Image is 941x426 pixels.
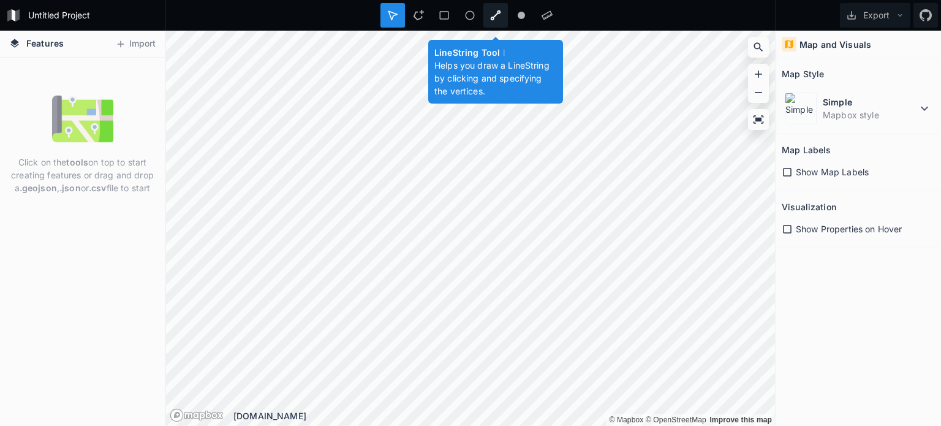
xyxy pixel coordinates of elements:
[59,183,81,193] strong: .json
[796,223,902,235] span: Show Properties on Hover
[782,197,836,216] h2: Visualization
[9,156,156,194] p: Click on the on top to start creating features or drag and drop a , or file to start
[709,416,772,424] a: Map feedback
[66,157,88,167] strong: tools
[646,416,706,424] a: OpenStreetMap
[823,96,917,108] dt: Simple
[109,34,162,54] button: Import
[89,183,107,193] strong: .csv
[785,93,817,124] img: Simple
[799,38,871,51] h4: Map and Visuals
[782,64,824,83] h2: Map Style
[52,88,113,150] img: empty
[170,408,224,422] a: Mapbox logo
[796,165,869,178] span: Show Map Labels
[434,46,557,59] h4: LineString Tool
[840,3,910,28] button: Export
[434,59,557,97] p: Helps you draw a LineString by clicking and specifying the vertices.
[233,409,775,422] div: [DOMAIN_NAME]
[503,47,505,58] span: l
[823,108,917,121] dd: Mapbox style
[26,37,64,50] span: Features
[609,416,643,424] a: Mapbox
[782,140,831,159] h2: Map Labels
[20,183,57,193] strong: .geojson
